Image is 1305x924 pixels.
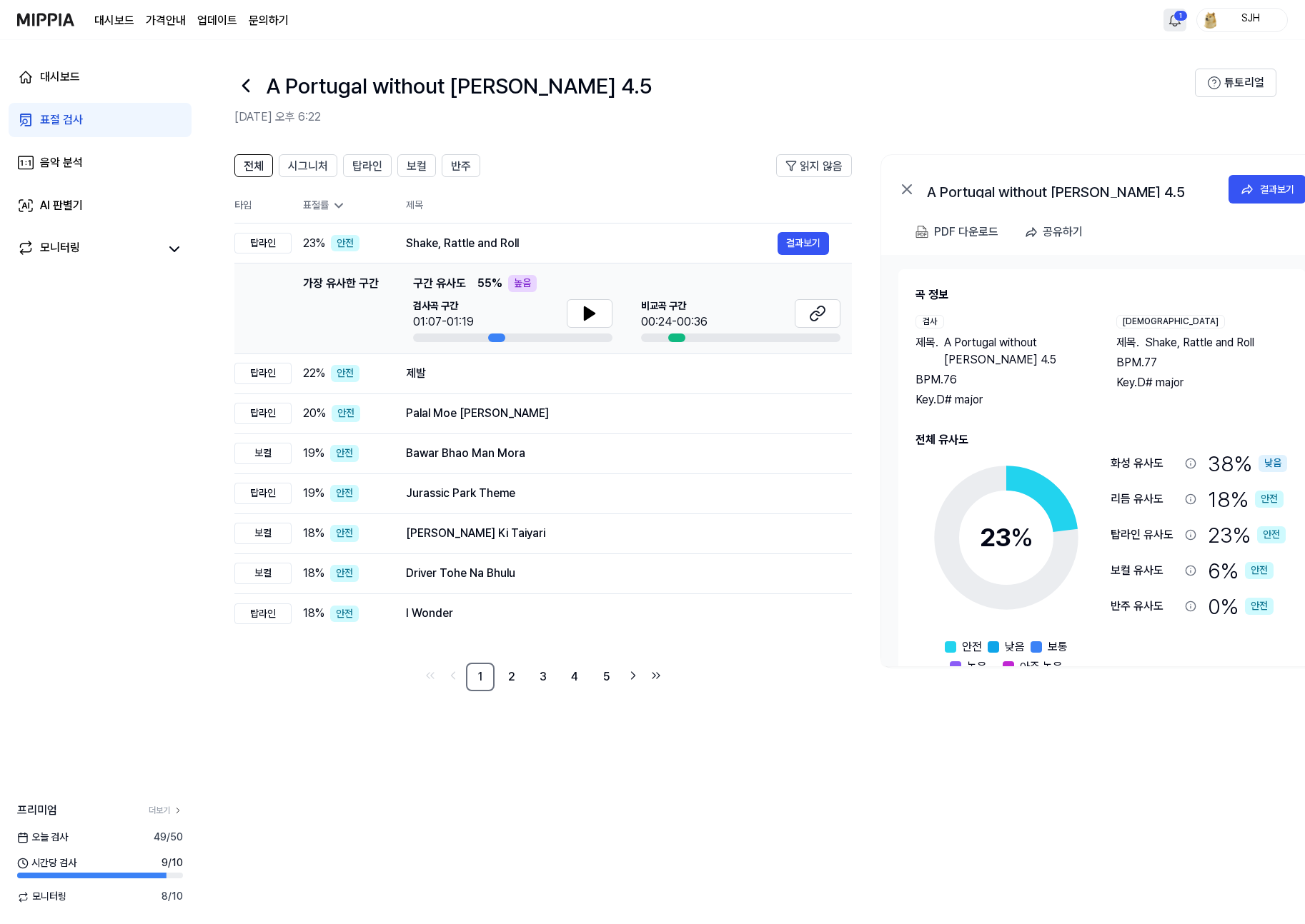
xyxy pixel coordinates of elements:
[331,235,359,252] div: 안전
[1111,562,1179,579] div: 보컬 유사도
[1208,448,1287,478] div: 38 %
[330,606,359,623] div: 안전
[397,154,436,177] button: 보컬
[40,111,83,129] div: 표절 검사
[1208,484,1284,514] div: 18 %
[1111,598,1179,615] div: 반주 유사도
[927,181,1213,198] div: A Portugal without [PERSON_NAME] 4.5
[197,12,237,29] a: 업데이트
[234,189,292,224] th: 타입
[1111,526,1179,543] div: 탑라인 유사도
[1173,10,1188,21] div: 1
[934,223,998,241] div: PDF 다운로드
[162,890,183,904] span: 8 / 10
[916,226,928,238] img: PDF Download
[916,334,938,368] span: 제목 .
[9,60,192,94] a: 대시보드
[1255,491,1284,508] div: 안전
[40,197,83,214] div: AI 판별기
[407,158,427,175] span: 보컬
[234,663,852,691] nav: pagination
[303,605,324,622] span: 18 %
[406,525,829,542] div: [PERSON_NAME] Ki Taiyari
[560,663,589,691] a: 4
[1111,455,1179,472] div: 화성 유사도
[1116,315,1225,328] div: [DEMOGRAPHIC_DATA]
[1223,11,1279,27] div: SJH
[303,445,324,462] span: 19 %
[332,405,360,422] div: 안전
[303,405,326,422] span: 20 %
[303,275,379,342] div: 가장 유사한 구간
[406,189,852,223] th: 제목
[1208,591,1274,621] div: 0 %
[477,275,502,292] span: 55 %
[162,856,183,870] span: 9 / 10
[9,189,192,223] a: AI 판별기
[330,485,359,502] div: 안전
[154,830,183,845] span: 49 / 50
[980,518,1033,557] div: 23
[916,371,1088,388] div: BPM. 76
[1259,455,1287,472] div: 낮음
[234,233,292,254] div: 탑라인
[776,154,852,177] button: 읽지 않음
[1048,638,1068,656] span: 보통
[17,890,66,904] span: 모니터링
[303,235,325,252] span: 23 %
[1166,11,1184,29] img: 알림
[303,525,324,542] span: 18 %
[967,658,987,676] span: 높음
[249,12,289,29] a: 문의하기
[234,523,292,544] div: 보컬
[1245,598,1274,615] div: 안전
[646,666,666,686] a: Go to last page
[244,158,264,175] span: 전체
[1018,218,1094,246] button: 공유하기
[1260,181,1294,197] div: 결과보기
[916,315,944,328] div: 검사
[778,232,829,255] button: 결과보기
[1163,9,1186,31] button: 알림1
[330,445,359,462] div: 안전
[1011,522,1033,553] span: %
[420,666,440,686] a: Go to first page
[1116,374,1289,391] div: Key. D# major
[529,663,557,691] a: 3
[641,299,708,313] span: 비교곡 구간
[623,666,643,686] a: Go to next page
[800,158,843,175] span: 읽지 않음
[1195,69,1276,97] button: 튜토리얼
[406,445,829,462] div: Bawar Bhao Man Mora
[1020,658,1063,676] span: 아주 높음
[641,313,708,331] div: 00:24-00:36
[1145,334,1254,351] span: Shake, Rattle and Roll
[94,12,134,29] a: 대시보드
[962,638,982,656] span: 안전
[234,403,292,424] div: 탑라인
[1111,491,1179,508] div: 리듬 유사도
[451,158,471,175] span: 반주
[1116,334,1139,351] span: 제목 .
[266,71,652,101] h1: A Portugal without Ronaldo 4.5
[413,299,474,313] span: 검사곡 구간
[40,69,80,86] div: 대시보드
[1116,354,1289,371] div: BPM. 77
[40,239,80,259] div: 모니터링
[1201,11,1219,29] img: profile
[406,235,778,252] div: Shake, Rattle and Roll
[330,565,359,582] div: 안전
[17,830,68,845] span: 오늘 검사
[234,154,273,177] button: 전체
[9,103,192,137] a: 표절 검사
[508,275,537,292] div: 높음
[234,109,1195,126] h2: [DATE] 오후 6:22
[331,365,359,382] div: 안전
[146,12,186,29] button: 가격안내
[40,154,83,171] div: 음악 분석
[234,363,292,384] div: 탑라인
[9,146,192,180] a: 음악 분석
[330,525,359,542] div: 안전
[1208,556,1274,586] div: 6 %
